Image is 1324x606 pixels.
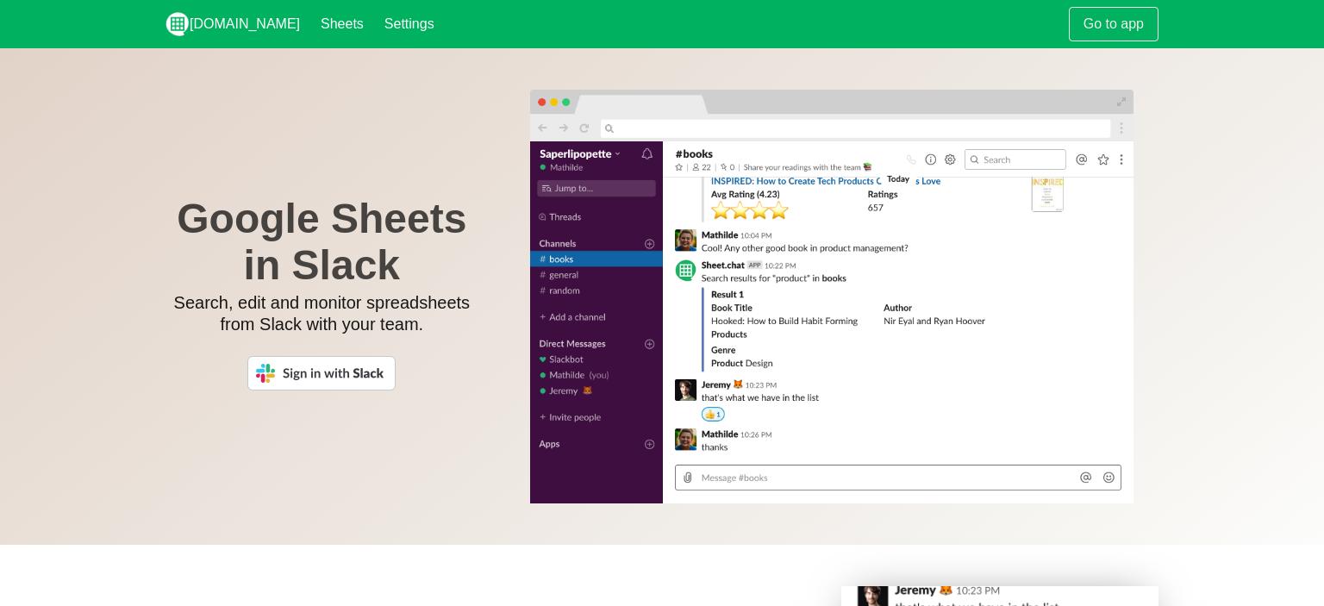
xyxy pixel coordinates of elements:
img: Sign in [247,356,396,390]
img: bar.png [530,90,1134,141]
p: Search, edit and monitor spreadsheets from Slack with your team. [165,292,478,335]
a: Go to app [1069,7,1158,41]
h1: Google Sheets in Slack [165,196,478,289]
img: screen.png [530,141,1134,503]
img: logo_v2_white.png [165,12,190,36]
